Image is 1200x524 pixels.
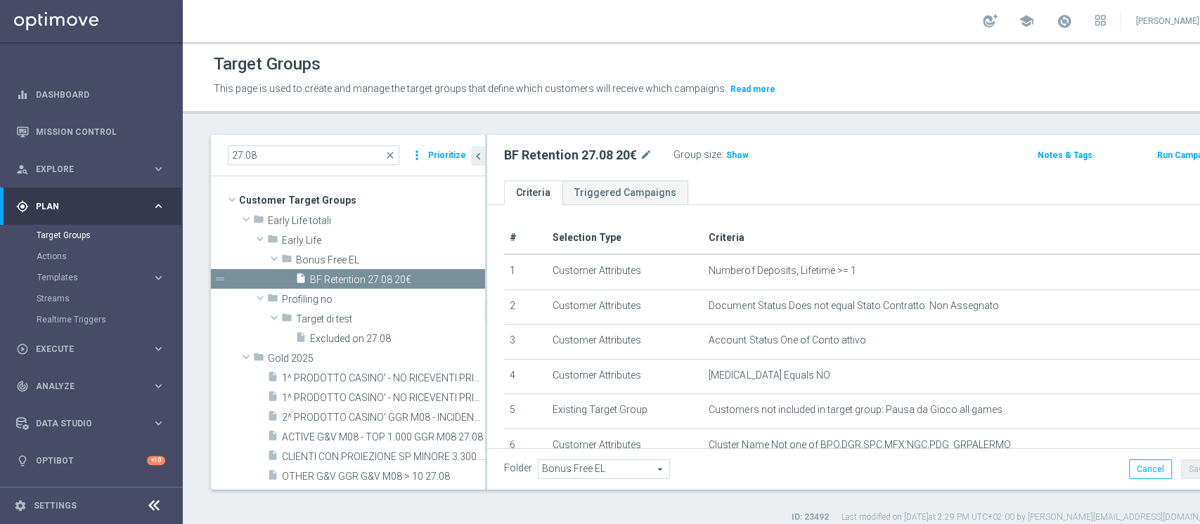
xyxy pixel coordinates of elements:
i: insert_drive_file [267,450,278,466]
div: Explore [16,163,152,176]
span: 2^ PRODOTTO CASINO&#x27; GGR M08 - INCIDENZA GGR CASINO&#x27; M08 &gt; 20% GGR M08 27.08 [282,412,485,424]
i: folder [253,214,264,230]
td: Customer Attributes [547,428,704,464]
span: Excluded on 27.08 [310,333,485,345]
button: Notes & Tags [1036,148,1093,163]
i: keyboard_arrow_right [152,379,165,393]
i: settings [14,499,27,512]
button: Mission Control [15,126,166,138]
i: folder [267,233,278,249]
button: track_changes Analyze keyboard_arrow_right [15,381,166,392]
span: OTHER G&amp;V GGR G&amp;V M08 &gt; 10 27.08 [282,471,485,483]
div: Streams [37,288,181,309]
div: Data Studio [16,417,152,430]
button: Read more [729,81,777,97]
span: Customer Target Groups [239,190,485,210]
td: Customer Attributes [547,359,704,394]
i: keyboard_arrow_right [152,342,165,355]
button: Data Studio keyboard_arrow_right [15,418,166,429]
i: mode_edit [640,147,652,164]
span: ACTIVE G&amp;V M08 - TOP 1.000 GGR M08 27.08 [282,431,485,443]
span: CLIENTI CON PROIEZIONE SP MINORE 3.300 E CON SP EFFE MAGG 2700 CONTATTABILE E NON 27.08 [282,451,485,463]
button: equalizer Dashboard [15,89,166,100]
a: Settings [34,502,77,510]
i: insert_drive_file [267,371,278,387]
td: 3 [504,325,547,360]
div: Plan [16,200,152,213]
a: Streams [37,293,146,304]
td: 1 [504,254,547,289]
a: Criteria [504,181,562,205]
span: [MEDICAL_DATA] Equals NO [709,369,830,381]
span: close [385,150,396,161]
i: chevron_left [472,150,485,163]
div: Execute [16,343,152,355]
label: Group size [673,149,721,161]
button: play_circle_outline Execute keyboard_arrow_right [15,343,166,355]
span: 1^ PRODOTTO CASINO&#x27; - NO RICEVENTI PRIVATE M08 - GGR M08 CASINO&#x27; TRA 100 E 600 CONTATTA... [282,392,485,404]
span: Data Studio [36,419,152,428]
span: Bonus Free EL [296,254,485,266]
td: Customer Attributes [547,289,704,325]
button: Templates keyboard_arrow_right [37,272,166,283]
div: Actions [37,246,181,267]
td: Existing Target Group [547,394,704,429]
div: Templates [37,267,181,288]
div: Realtime Triggers [37,309,181,330]
div: Dashboard [16,76,165,113]
i: keyboard_arrow_right [152,199,165,213]
h2: BF Retention 27.08 20€ [504,147,637,164]
button: Cancel [1129,459,1172,479]
td: Customer Attributes [547,325,704,360]
button: person_search Explore keyboard_arrow_right [15,164,166,175]
i: track_changes [16,380,29,393]
a: Target Groups [37,230,146,241]
th: # [504,222,547,254]
a: Actions [37,251,146,262]
i: folder [253,351,264,367]
i: insert_drive_file [267,430,278,446]
th: Selection Type [547,222,704,254]
i: keyboard_arrow_right [152,162,165,176]
span: BF Retention 27.08 20&#x20AC; [310,274,485,286]
i: insert_drive_file [295,273,307,289]
span: Target di test [296,313,485,325]
div: Templates [37,273,152,282]
label: ID: 23492 [792,511,829,523]
a: Triggered Campaigns [562,181,688,205]
i: equalizer [16,89,29,101]
i: play_circle_outline [16,343,29,355]
label: : [721,149,723,161]
input: Quick find group or folder [228,145,399,165]
span: Show [726,150,749,160]
div: Analyze [16,380,152,393]
i: keyboard_arrow_right [152,271,165,284]
button: lightbulb Optibot +10 [15,455,166,466]
td: Customer Attributes [547,254,704,289]
span: Explore [36,165,152,173]
a: Optibot [36,442,147,479]
span: Profiling no [282,294,485,306]
i: lightbulb [16,454,29,467]
i: folder [281,312,292,328]
span: Numberof Deposits, Lifetime >= 1 [709,265,856,277]
button: gps_fixed Plan keyboard_arrow_right [15,201,166,212]
span: Execute [36,345,152,353]
a: Dashboard [36,76,165,113]
span: school [1019,13,1034,29]
span: Customers not included in target group: Pausa da Gioco all games [709,404,1002,416]
span: Early Life totali [268,215,485,227]
span: Analyze [36,382,152,391]
button: chevron_left [471,146,485,166]
i: person_search [16,163,29,176]
span: Plan [36,202,152,211]
td: 5 [504,394,547,429]
span: Templates [37,273,138,282]
span: Account Status One of Conto attivo [709,334,865,346]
